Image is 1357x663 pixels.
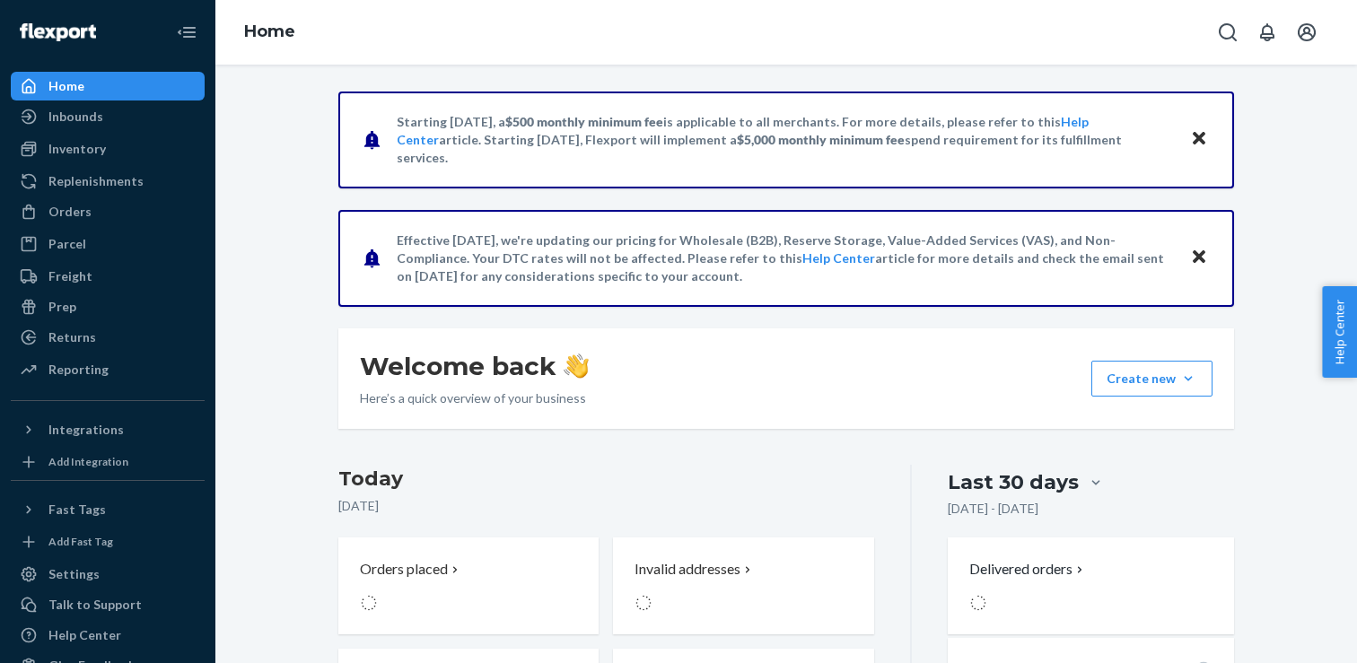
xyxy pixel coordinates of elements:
[948,468,1079,496] div: Last 30 days
[11,72,205,100] a: Home
[230,6,310,58] ol: breadcrumbs
[11,230,205,258] a: Parcel
[397,231,1173,285] p: Effective [DATE], we're updating our pricing for Wholesale (B2B), Reserve Storage, Value-Added Se...
[360,389,589,407] p: Here’s a quick overview of your business
[737,132,905,147] span: $5,000 monthly minimum fee
[11,621,205,650] a: Help Center
[397,113,1173,167] p: Starting [DATE], a is applicable to all merchants. For more details, please refer to this article...
[564,353,589,379] img: hand-wave emoji
[48,421,124,439] div: Integrations
[11,560,205,589] a: Settings
[11,531,205,553] a: Add Fast Tag
[505,114,663,129] span: $500 monthly minimum fee
[11,292,205,321] a: Prep
[11,415,205,444] button: Integrations
[48,140,106,158] div: Inventory
[635,559,740,580] p: Invalid addresses
[338,537,599,634] button: Orders placed
[48,626,121,644] div: Help Center
[613,537,873,634] button: Invalid addresses
[1091,361,1213,397] button: Create new
[48,501,106,519] div: Fast Tags
[11,135,205,163] a: Inventory
[48,235,86,253] div: Parcel
[11,451,205,473] a: Add Integration
[360,350,589,382] h1: Welcome back
[48,298,76,316] div: Prep
[48,328,96,346] div: Returns
[1210,14,1246,50] button: Open Search Box
[11,590,205,619] a: Talk to Support
[48,596,142,614] div: Talk to Support
[948,500,1038,518] p: [DATE] - [DATE]
[1187,126,1211,153] button: Close
[48,565,100,583] div: Settings
[1322,286,1357,378] button: Help Center
[48,534,113,549] div: Add Fast Tag
[1187,245,1211,271] button: Close
[48,454,128,469] div: Add Integration
[48,77,84,95] div: Home
[338,465,874,493] h3: Today
[48,203,92,221] div: Orders
[20,23,96,41] img: Flexport logo
[11,495,205,524] button: Fast Tags
[11,323,205,352] a: Returns
[11,262,205,291] a: Freight
[48,172,144,190] div: Replenishments
[969,559,1087,580] button: Delivered orders
[169,14,205,50] button: Close Navigation
[11,355,205,384] a: Reporting
[1289,14,1325,50] button: Open account menu
[11,102,205,131] a: Inbounds
[11,167,205,196] a: Replenishments
[48,108,103,126] div: Inbounds
[1249,14,1285,50] button: Open notifications
[11,197,205,226] a: Orders
[244,22,295,41] a: Home
[48,361,109,379] div: Reporting
[360,559,448,580] p: Orders placed
[802,250,875,266] a: Help Center
[48,267,92,285] div: Freight
[338,497,874,515] p: [DATE]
